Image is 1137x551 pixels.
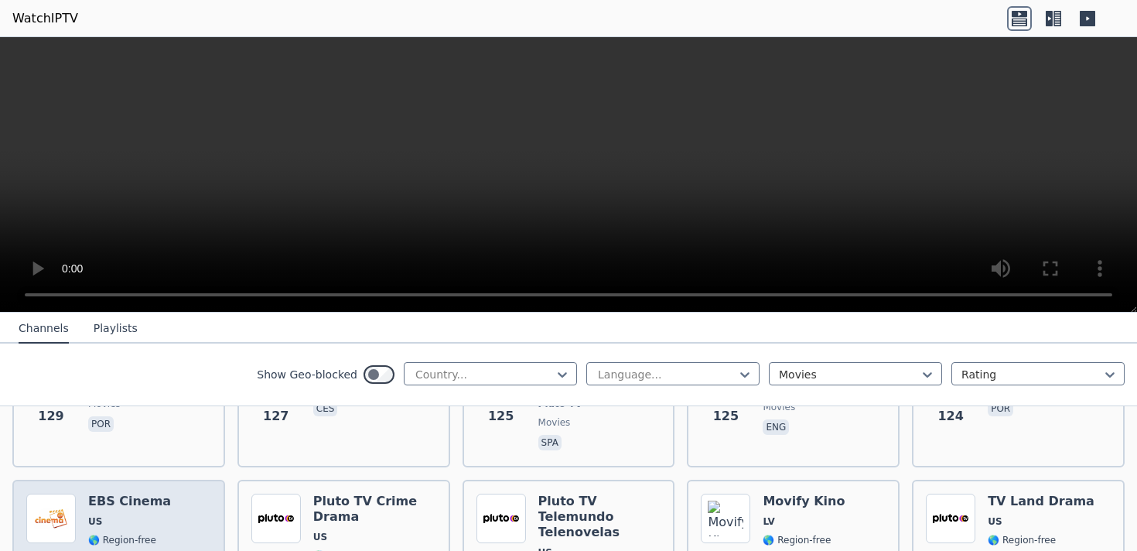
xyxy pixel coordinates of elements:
span: US [988,515,1002,528]
span: 124 [937,407,963,426]
img: Movify Kino [701,494,750,543]
img: Pluto TV Telemundo Telenovelas [476,494,526,543]
h6: Pluto TV Crime Drama [313,494,436,525]
span: 125 [488,407,514,426]
p: eng [763,419,789,435]
a: WatchIPTV [12,9,78,28]
h6: Movify Kino [763,494,845,509]
span: movies [763,401,795,413]
span: 129 [38,407,63,426]
span: LV [763,515,774,528]
button: Channels [19,314,69,344]
img: TV Land Drama [926,494,975,543]
span: 🌎 Region-free [988,534,1056,546]
img: Pluto TV Crime Drama [251,494,301,543]
span: US [313,531,327,543]
button: Playlists [94,314,138,344]
span: 127 [263,407,289,426]
span: movies [538,416,571,429]
p: spa [538,435,562,450]
img: EBS Cinema [26,494,76,543]
span: US [88,515,102,528]
h6: EBS Cinema [88,494,171,509]
label: Show Geo-blocked [257,367,357,382]
h6: TV Land Drama [988,494,1094,509]
p: por [988,401,1013,416]
h6: Pluto TV Telemundo Telenovelas [538,494,661,540]
span: 🌎 Region-free [763,534,831,546]
span: 🌎 Region-free [88,534,156,546]
p: por [88,416,114,432]
p: ces [313,401,338,416]
span: 125 [713,407,739,426]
